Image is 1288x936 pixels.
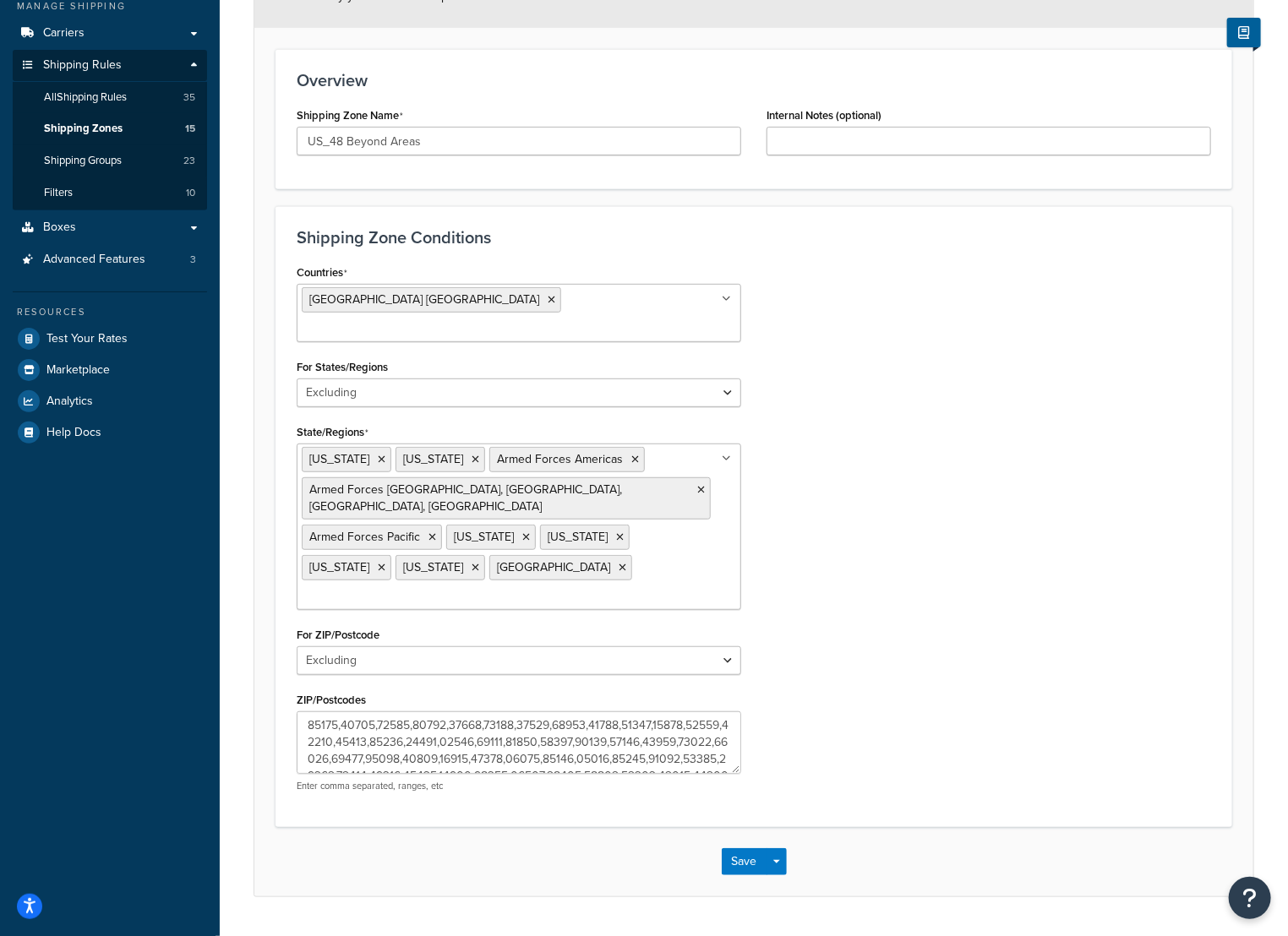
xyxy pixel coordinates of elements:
span: 10 [186,186,195,200]
li: Filters [13,177,207,209]
span: Analytics [46,395,93,409]
span: Marketplace [46,363,110,378]
span: 35 [183,90,195,105]
span: 15 [185,122,195,136]
a: Shipping Zones15 [13,113,207,144]
button: Show Help Docs [1227,18,1261,47]
span: Help Docs [46,426,101,440]
a: Help Docs [13,417,207,448]
label: For ZIP/Postcode [297,629,379,641]
span: Armed Forces Americas [497,450,623,468]
span: [US_STATE] [548,528,608,546]
span: [US_STATE] [403,558,463,576]
span: Shipping Groups [44,154,122,168]
li: Shipping Rules [13,50,207,210]
h3: Overview [297,71,1211,90]
span: Test Your Rates [46,332,128,346]
span: [GEOGRAPHIC_DATA] [GEOGRAPHIC_DATA] [309,291,539,308]
span: All Shipping Rules [44,90,127,105]
span: Shipping Zones [44,122,123,136]
span: [US_STATE] [454,528,514,546]
button: Open Resource Center [1229,877,1271,919]
button: Save [722,848,767,875]
span: [US_STATE] [403,450,463,468]
span: Shipping Rules [43,58,122,73]
a: Shipping Rules [13,50,207,81]
label: State/Regions [297,426,368,439]
span: [GEOGRAPHIC_DATA] [497,558,610,576]
label: Internal Notes (optional) [767,109,881,122]
h3: Shipping Zone Conditions [297,228,1211,247]
label: Shipping Zone Name [297,109,403,122]
span: 23 [183,154,195,168]
span: Armed Forces [GEOGRAPHIC_DATA], [GEOGRAPHIC_DATA], [GEOGRAPHIC_DATA], [GEOGRAPHIC_DATA] [309,481,622,515]
a: Filters10 [13,177,207,209]
a: Test Your Rates [13,324,207,354]
a: Advanced Features3 [13,244,207,275]
label: Countries [297,266,347,280]
a: AllShipping Rules35 [13,82,207,113]
label: For States/Regions [297,361,388,373]
li: Shipping Zones [13,113,207,144]
a: Marketplace [13,355,207,385]
label: ZIP/Postcodes [297,694,366,706]
a: Boxes [13,212,207,243]
span: Carriers [43,26,85,41]
span: Filters [44,186,73,200]
li: Advanced Features [13,244,207,275]
li: Shipping Groups [13,145,207,177]
span: Advanced Features [43,253,145,267]
span: 3 [190,253,196,267]
span: [US_STATE] [309,558,369,576]
div: Resources [13,305,207,319]
span: Boxes [43,220,76,235]
a: Carriers [13,18,207,49]
a: Shipping Groups23 [13,145,207,177]
textarea: 85175,40705,72585,80792,37668,73188,37529,68953,41788,51347,15878,52559,42210,45413,85236,24491,0... [297,711,741,774]
p: Enter comma separated, ranges, etc [297,780,741,792]
a: Analytics [13,386,207,416]
span: [US_STATE] [309,450,369,468]
span: Armed Forces Pacific [309,528,420,546]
